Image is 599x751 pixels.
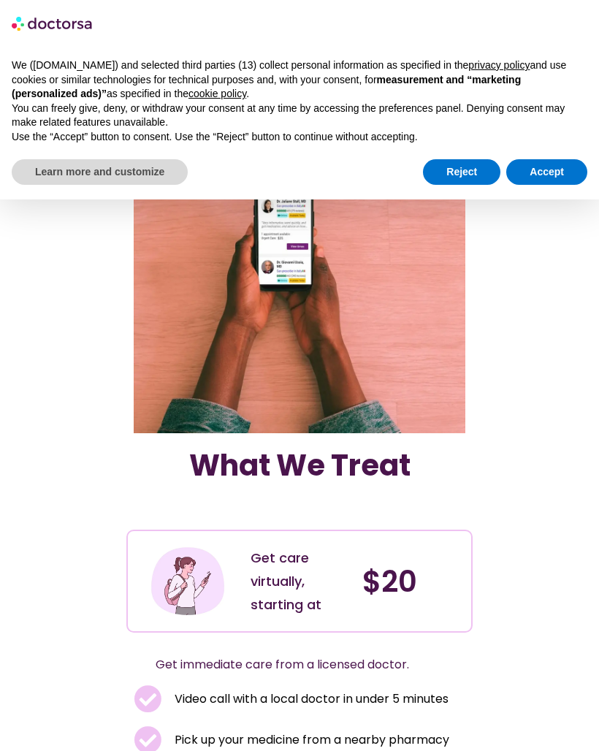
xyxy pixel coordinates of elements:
h1: What We Treat [134,448,465,483]
img: logo [12,12,94,35]
p: Get immediate care from a licensed doctor. [126,655,437,675]
p: You can freely give, deny, or withdraw your consent at any time by accessing the preferences pane... [12,102,587,130]
iframe: Customer reviews powered by Trustpilot [134,498,465,515]
p: We ([DOMAIN_NAME]) and selected third parties (13) collect personal information as specified in t... [12,58,587,102]
a: privacy policy [468,59,530,71]
img: Illustration depicting a young woman in a casual outfit, engaged with her smartphone. She has a p... [149,542,226,620]
button: Learn more and customize [12,159,188,186]
span: Pick up your medicine from a nearby pharmacy [171,730,449,750]
span: Video call with a local doctor in under 5 minutes [171,689,449,709]
p: Use the “Accept” button to consent. Use the “Reject” button to continue without accepting. [12,130,587,145]
h4: $20 [362,564,459,599]
a: cookie policy [188,88,246,99]
button: Reject [423,159,500,186]
div: Get care virtually, starting at [251,546,348,617]
img: The image shows a person holding a smartphone with both hands. The smartphone screen displays a m... [134,102,465,433]
button: Accept [506,159,587,186]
